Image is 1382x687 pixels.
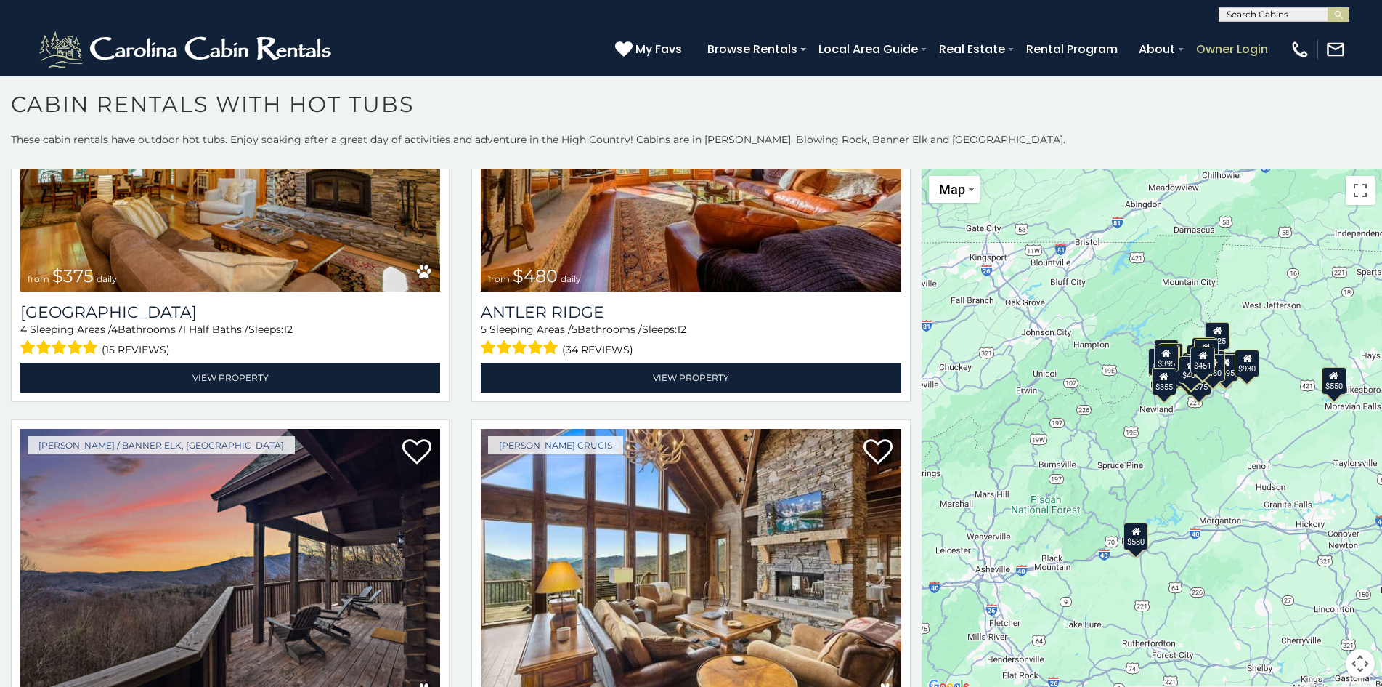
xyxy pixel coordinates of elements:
[863,438,893,468] a: Add to favorites
[481,302,901,322] a: Antler Ridge
[28,436,295,454] a: [PERSON_NAME] / Banner Elk, [GEOGRAPHIC_DATA]
[97,273,117,284] span: daily
[1151,368,1176,395] div: $355
[1179,355,1203,383] div: $400
[635,40,682,58] span: My Favs
[562,340,633,359] span: (34 reviews)
[1200,354,1224,382] div: $315
[20,302,440,322] h3: Mountain Song Lodge
[1123,522,1148,550] div: $580
[929,176,980,203] button: Change map style
[939,182,965,197] span: Map
[481,322,901,359] div: Sleeping Areas / Bathrooms / Sleeps:
[677,323,686,336] span: 12
[402,438,431,468] a: Add to favorites
[481,363,901,393] a: View Property
[1205,321,1229,349] div: $525
[615,40,686,59] a: My Favs
[561,273,581,284] span: daily
[1346,649,1375,678] button: Map camera controls
[111,323,118,336] span: 4
[102,340,170,359] span: (15 reviews)
[1154,339,1179,366] div: $310
[572,323,577,336] span: 5
[811,36,925,62] a: Local Area Guide
[1154,344,1179,371] div: $395
[1193,339,1218,366] div: $349
[481,323,487,336] span: 5
[1235,350,1259,377] div: $930
[1346,176,1375,205] button: Toggle fullscreen view
[1215,351,1240,379] div: $380
[182,323,248,336] span: 1 Half Baths /
[28,273,49,284] span: from
[52,265,94,286] span: $375
[36,28,338,71] img: White-1-2.png
[513,265,558,286] span: $480
[1148,347,1173,375] div: $650
[1322,366,1346,394] div: $550
[283,323,293,336] span: 12
[488,273,510,284] span: from
[932,36,1012,62] a: Real Estate
[1131,36,1182,62] a: About
[1158,343,1182,371] div: $230
[20,323,27,336] span: 4
[1190,347,1215,374] div: $451
[1189,36,1275,62] a: Owner Login
[1200,353,1225,381] div: $480
[1325,39,1346,60] img: mail-regular-white.png
[20,322,440,359] div: Sleeping Areas / Bathrooms / Sleeps:
[700,36,805,62] a: Browse Rentals
[1187,367,1211,395] div: $375
[20,363,440,393] a: View Property
[1290,39,1310,60] img: phone-regular-white.png
[1214,354,1238,382] div: $695
[20,302,440,322] a: [GEOGRAPHIC_DATA]
[488,436,623,454] a: [PERSON_NAME] Crucis
[1019,36,1125,62] a: Rental Program
[1192,337,1216,364] div: $565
